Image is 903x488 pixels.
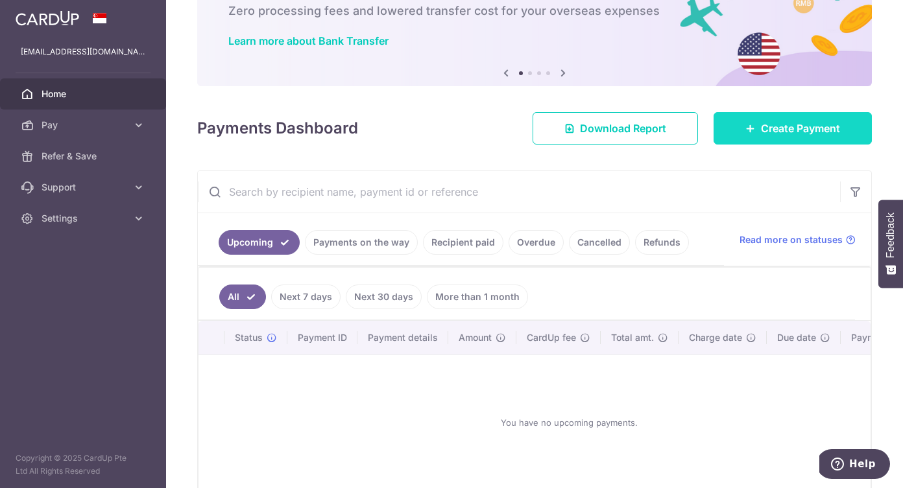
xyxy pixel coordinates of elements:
span: Read more on statuses [740,233,843,246]
span: CardUp fee [527,331,576,344]
p: [EMAIL_ADDRESS][DOMAIN_NAME] [21,45,145,58]
span: Status [235,331,263,344]
button: Feedback - Show survey [878,200,903,288]
a: Payments on the way [305,230,418,255]
span: Feedback [885,213,897,258]
a: Read more on statuses [740,233,856,246]
span: Amount [459,331,492,344]
h4: Payments Dashboard [197,117,358,140]
a: Learn more about Bank Transfer [228,34,389,47]
span: Due date [777,331,816,344]
span: Download Report [580,121,666,136]
a: Recipient paid [423,230,503,255]
a: Overdue [509,230,564,255]
a: Download Report [533,112,698,145]
a: Refunds [635,230,689,255]
a: Next 30 days [346,285,422,309]
a: More than 1 month [427,285,528,309]
h6: Zero processing fees and lowered transfer cost for your overseas expenses [228,3,841,19]
input: Search by recipient name, payment id or reference [198,171,840,213]
span: Home [42,87,127,100]
th: Payment details [357,321,448,354]
span: Settings [42,212,127,225]
th: Payment ID [287,321,357,354]
a: Create Payment [714,112,872,145]
a: All [219,285,266,309]
span: Support [42,181,127,194]
span: Create Payment [761,121,840,136]
span: Total amt. [611,331,654,344]
iframe: Opens a widget where you can find more information [819,449,890,482]
a: Next 7 days [271,285,341,309]
span: Refer & Save [42,150,127,163]
a: Cancelled [569,230,630,255]
a: Upcoming [219,230,300,255]
span: Pay [42,119,127,132]
img: CardUp [16,10,79,26]
span: Charge date [689,331,742,344]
